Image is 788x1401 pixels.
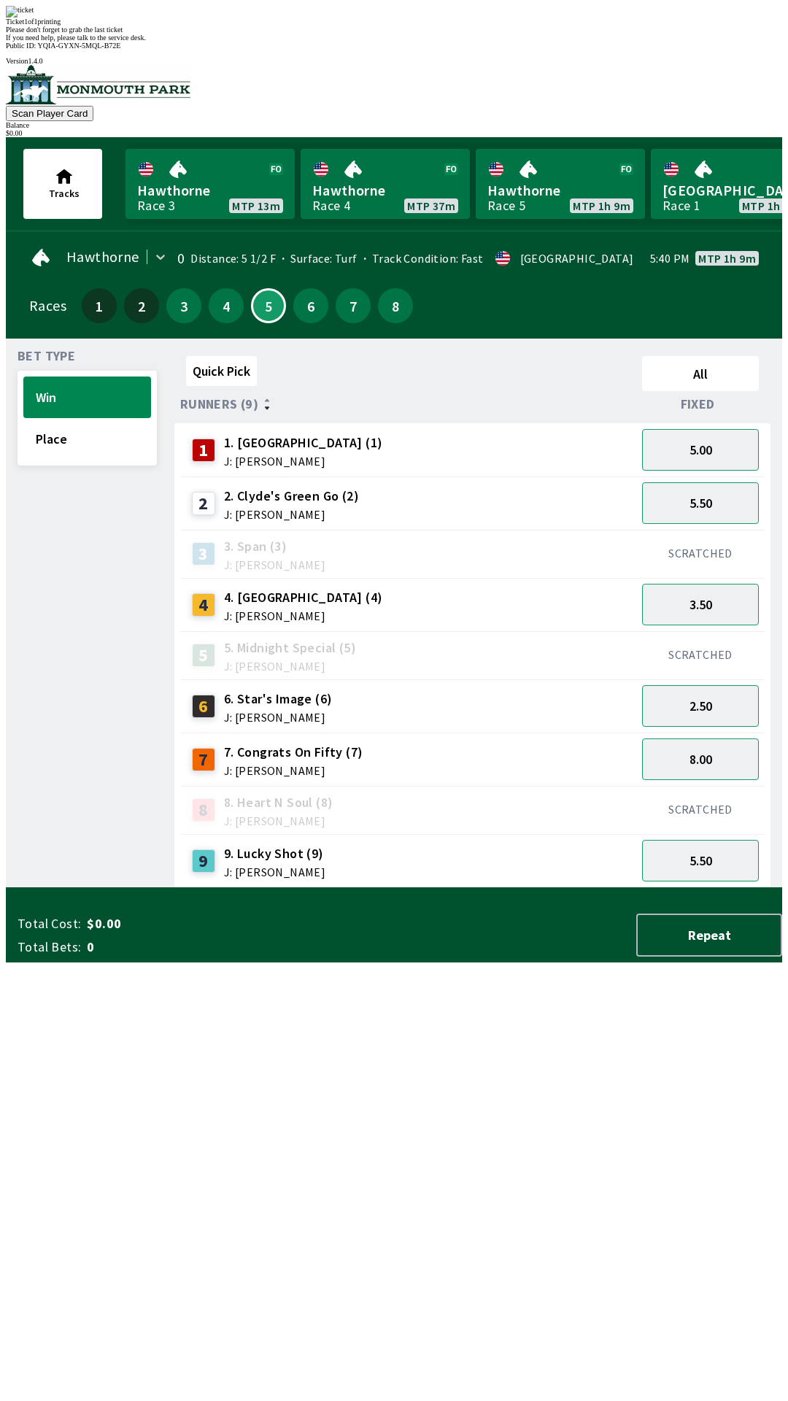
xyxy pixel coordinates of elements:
[636,914,782,957] button: Repeat
[192,748,215,771] div: 7
[224,793,333,812] span: 8. Heart N Soul (8)
[642,840,759,881] button: 5.50
[698,252,756,264] span: MTP 1h 9m
[642,429,759,471] button: 5.00
[23,377,151,418] button: Win
[85,301,113,311] span: 1
[642,685,759,727] button: 2.50
[689,495,712,512] span: 5.50
[358,251,484,266] span: Track Condition: Fast
[224,433,383,452] span: 1. [GEOGRAPHIC_DATA] (1)
[232,200,280,212] span: MTP 13m
[224,660,356,672] span: J: [PERSON_NAME]
[192,439,215,462] div: 1
[378,288,413,323] button: 8
[186,356,257,386] button: Quick Pick
[209,288,244,323] button: 4
[49,187,80,200] span: Tracks
[689,698,712,714] span: 2.50
[224,537,325,556] span: 3. Span (3)
[38,42,121,50] span: YQIA-GYXN-5MQL-B72E
[6,42,782,50] div: Public ID:
[192,695,215,718] div: 6
[642,738,759,780] button: 8.00
[6,26,782,34] div: Please don't forget to grab the last ticket
[87,938,317,956] span: 0
[36,431,139,447] span: Place
[6,18,782,26] div: Ticket 1 of 1 printing
[689,751,712,768] span: 8.00
[487,181,633,200] span: Hawthorne
[66,251,139,263] span: Hawthorne
[192,798,215,822] div: 8
[124,288,159,323] button: 2
[6,65,190,104] img: venue logo
[6,121,782,129] div: Balance
[663,200,700,212] div: Race 1
[256,302,281,309] span: 5
[224,487,359,506] span: 2. Clyde's Green Go (2)
[336,288,371,323] button: 7
[128,301,155,311] span: 2
[82,288,117,323] button: 1
[18,915,81,933] span: Total Cost:
[224,559,325,571] span: J: [PERSON_NAME]
[170,301,198,311] span: 3
[6,57,782,65] div: Version 1.4.0
[224,588,383,607] span: 4. [GEOGRAPHIC_DATA] (4)
[224,743,363,762] span: 7. Congrats On Fifty (7)
[180,398,258,410] span: Runners (9)
[224,690,333,709] span: 6. Star's Image (6)
[520,252,634,264] div: [GEOGRAPHIC_DATA]
[642,356,759,391] button: All
[192,542,215,566] div: 3
[176,252,185,264] div: 0
[642,802,759,817] div: SCRATCHED
[642,546,759,560] div: SCRATCHED
[293,288,328,323] button: 6
[6,129,782,137] div: $ 0.00
[642,584,759,625] button: 3.50
[193,363,250,379] span: Quick Pick
[6,6,34,18] img: ticket
[18,938,81,956] span: Total Bets:
[636,397,765,412] div: Fixed
[192,644,215,667] div: 5
[36,389,139,406] span: Win
[476,149,645,219] a: HawthorneRace 5MTP 1h 9m
[224,509,359,520] span: J: [PERSON_NAME]
[224,711,333,723] span: J: [PERSON_NAME]
[166,288,201,323] button: 3
[224,815,333,827] span: J: [PERSON_NAME]
[18,350,75,362] span: Bet Type
[407,200,455,212] span: MTP 37m
[224,610,383,622] span: J: [PERSON_NAME]
[689,596,712,613] span: 3.50
[137,200,175,212] div: Race 3
[649,927,769,943] span: Repeat
[224,765,363,776] span: J: [PERSON_NAME]
[29,300,66,312] div: Races
[180,397,636,412] div: Runners (9)
[137,181,283,200] span: Hawthorne
[312,200,350,212] div: Race 4
[689,441,712,458] span: 5.00
[276,251,358,266] span: Surface: Turf
[224,638,356,657] span: 5. Midnight Special (5)
[251,288,286,323] button: 5
[224,866,325,878] span: J: [PERSON_NAME]
[339,301,367,311] span: 7
[649,366,752,382] span: All
[642,647,759,662] div: SCRATCHED
[650,252,690,264] span: 5:40 PM
[312,181,458,200] span: Hawthorne
[224,844,325,863] span: 9. Lucky Shot (9)
[192,492,215,515] div: 2
[224,455,383,467] span: J: [PERSON_NAME]
[192,849,215,873] div: 9
[382,301,409,311] span: 8
[125,149,295,219] a: HawthorneRace 3MTP 13m
[87,915,317,933] span: $0.00
[6,106,93,121] button: Scan Player Card
[642,482,759,524] button: 5.50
